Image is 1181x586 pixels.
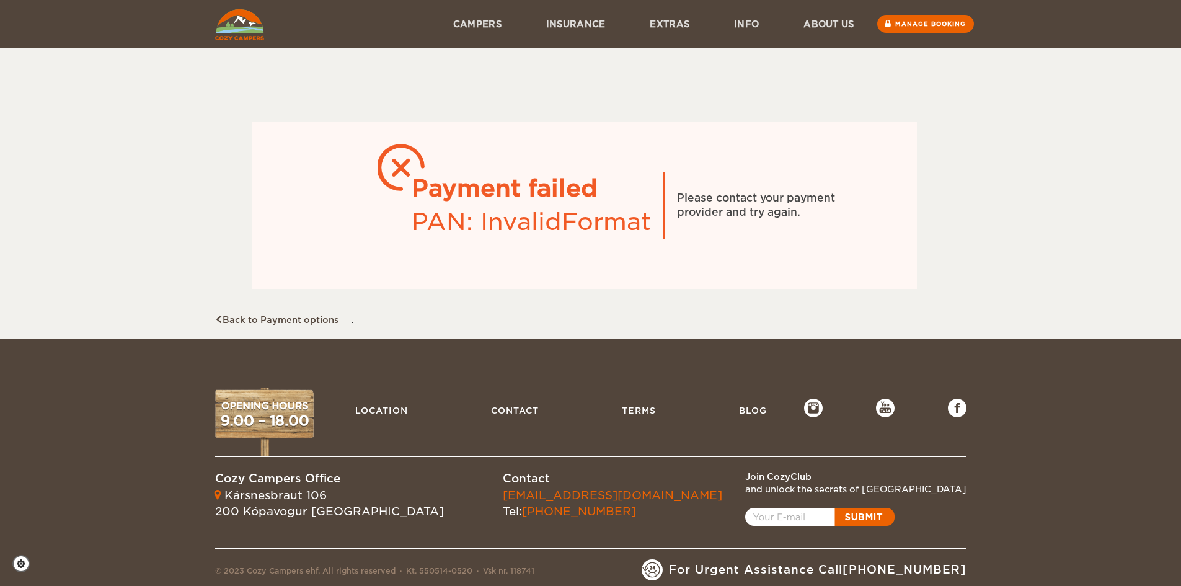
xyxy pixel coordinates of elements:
a: Blog [733,399,773,422]
div: . [215,60,954,326]
a: [PHONE_NUMBER] [522,505,636,518]
div: Contact [503,471,722,487]
a: Open popup [745,508,895,526]
a: [EMAIL_ADDRESS][DOMAIN_NAME] [503,489,722,502]
a: Back to Payment options [215,315,338,325]
div: © 2023 Cozy Campers ehf. All rights reserved Kt. 550514-0520 Vsk nr. 118741 [215,566,534,580]
a: Contact [485,399,545,422]
div: Join CozyClub [745,471,966,483]
div: Payment failed [412,172,651,205]
a: [PHONE_NUMBER] [843,563,966,576]
span: For Urgent Assistance Call [669,562,966,578]
div: PAN: InvalidFormat [412,205,651,239]
a: Location [349,399,414,422]
a: Manage booking [877,15,974,33]
div: Tel: [503,487,722,519]
div: Please contact your payment provider and try again. [677,191,863,221]
a: Cookie settings [12,555,38,572]
div: Cozy Campers Office [215,471,444,487]
div: Kársnesbraut 106 200 Kópavogur [GEOGRAPHIC_DATA] [215,487,444,519]
img: Cozy Campers [215,9,264,40]
div: and unlock the secrets of [GEOGRAPHIC_DATA] [745,483,966,495]
a: Terms [616,399,662,422]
